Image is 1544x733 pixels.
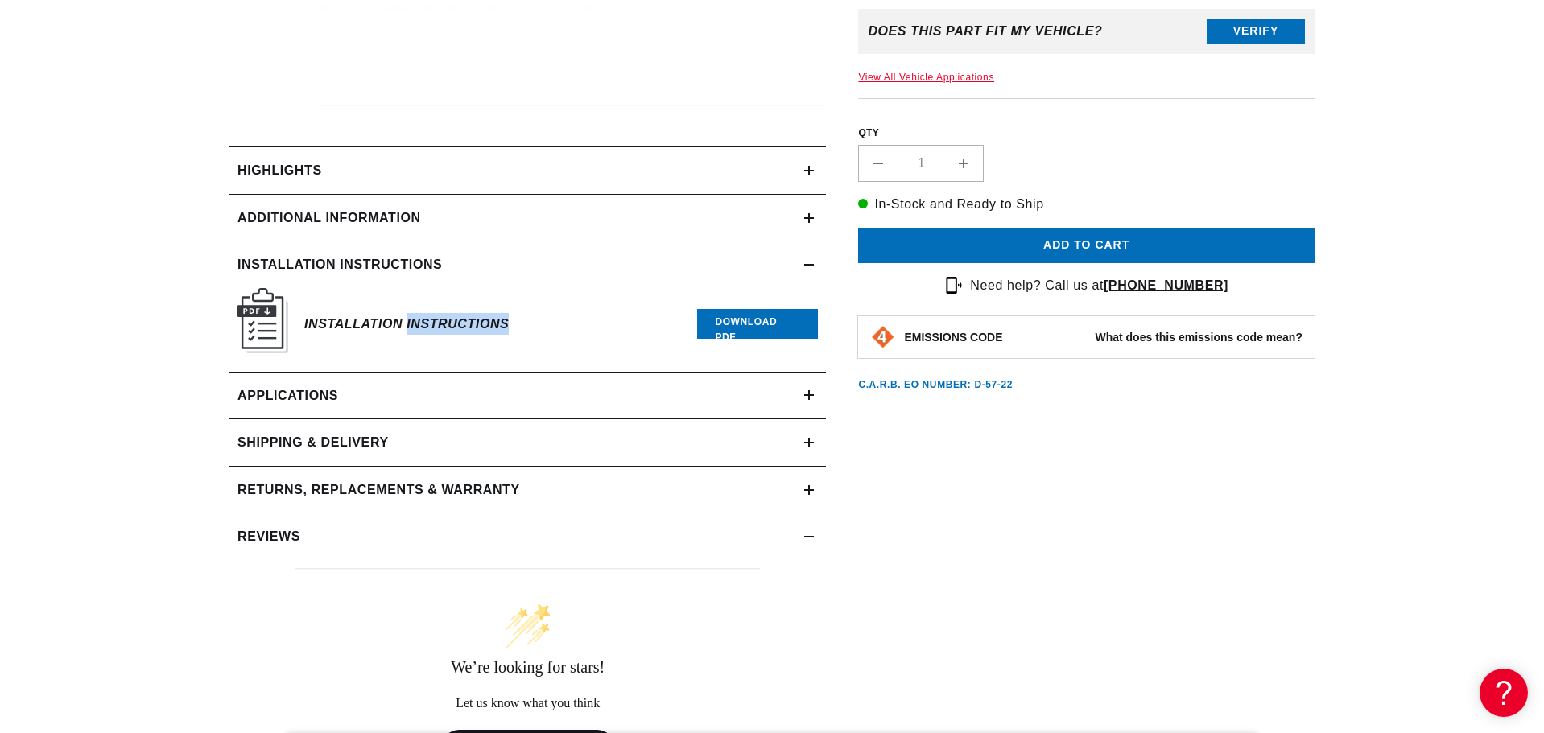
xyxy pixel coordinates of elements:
[229,373,826,420] a: Applications
[237,526,300,547] h2: Reviews
[858,194,1315,215] p: In-Stock and Ready to Ship
[858,378,1013,392] p: C.A.R.B. EO Number: D-57-22
[1104,278,1228,292] a: [PHONE_NUMBER]
[229,513,826,560] summary: Reviews
[237,160,322,181] h2: Highlights
[304,313,509,335] h6: Installation Instructions
[237,480,520,500] h2: Returns, Replacements & Warranty
[904,331,1002,344] strong: EMISSIONS CODE
[237,288,288,353] img: Instruction Manual
[858,227,1315,263] button: Add to cart
[1207,18,1305,43] button: Verify
[229,195,826,241] summary: Additional Information
[237,208,421,229] h2: Additional Information
[697,309,818,339] a: Download PDF
[229,419,826,466] summary: Shipping & Delivery
[229,241,826,288] summary: Installation instructions
[237,254,442,275] h2: Installation instructions
[1095,331,1302,344] strong: What does this emissions code mean?
[229,467,826,513] summary: Returns, Replacements & Warranty
[870,324,896,350] img: Emissions code
[858,71,994,82] a: View All Vehicle Applications
[904,330,1302,344] button: EMISSIONS CODEWhat does this emissions code mean?
[295,696,760,710] div: Let us know what you think
[229,147,826,194] summary: Highlights
[237,385,338,406] span: Applications
[868,23,1102,38] div: Does This part fit My vehicle?
[237,432,389,453] h2: Shipping & Delivery
[858,126,1315,140] label: QTY
[970,275,1228,296] p: Need help? Call us at
[295,658,760,677] div: We’re looking for stars!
